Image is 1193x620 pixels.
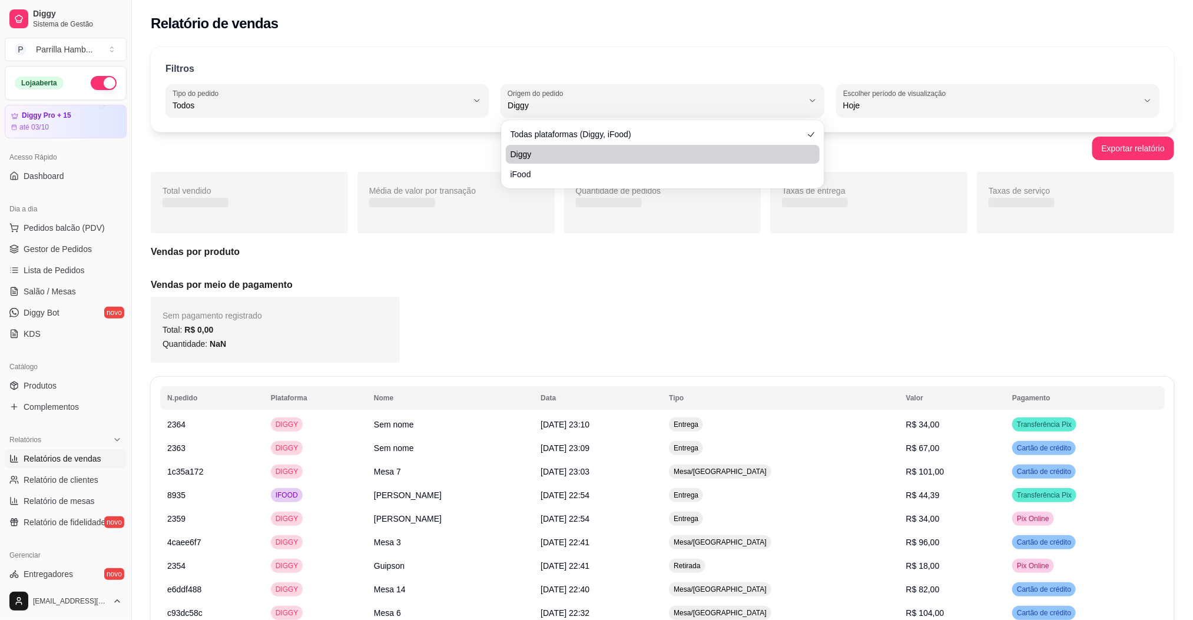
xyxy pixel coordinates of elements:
button: Alterar Status [91,76,117,90]
span: iFood [511,168,803,180]
span: Relatório de mesas [24,495,95,507]
span: Relatórios de vendas [24,453,101,465]
span: Diggy [33,9,122,19]
h5: Vendas por meio de pagamento [151,278,1174,292]
span: Diggy [511,148,803,160]
span: Produtos [24,380,57,392]
button: Select a team [5,38,127,61]
div: Catálogo [5,357,127,376]
span: Complementos [24,401,79,413]
div: Acesso Rápido [5,148,127,167]
span: Dashboard [24,170,64,182]
div: Parrilla Hamb ... [36,44,92,55]
span: Total: [163,325,213,334]
h5: Vendas por produto [151,245,1174,259]
span: Entregadores [24,568,73,580]
span: Pedidos balcão (PDV) [24,222,105,234]
span: Relatório de fidelidade [24,516,105,528]
div: Loja aberta [15,77,64,89]
span: Sistema de Gestão [33,19,122,29]
span: Média de valor por transação [369,186,476,195]
label: Tipo do pedido [173,88,223,98]
span: KDS [24,328,41,340]
div: Dia a dia [5,200,127,218]
span: P [15,44,26,55]
span: Relatórios [9,435,41,445]
label: Origem do pedido [508,88,567,98]
span: Relatório de clientes [24,474,98,486]
p: Filtros [165,62,194,76]
span: Taxas de serviço [989,186,1050,195]
span: Todas plataformas (Diggy, iFood) [511,128,803,140]
span: [EMAIL_ADDRESS][DOMAIN_NAME] [33,596,108,606]
span: Todos [173,100,468,111]
span: Hoje [843,100,1138,111]
span: R$ 0,00 [184,325,213,334]
article: até 03/10 [19,122,49,132]
label: Escolher período de visualização [843,88,950,98]
div: Gerenciar [5,546,127,565]
h2: Relatório de vendas [151,14,279,33]
button: Exportar relatório [1092,137,1174,160]
span: Quantidade de pedidos [576,186,661,195]
span: Quantidade: [163,339,226,349]
span: Sem pagamento registrado [163,311,262,320]
span: NaN [210,339,226,349]
span: Salão / Mesas [24,286,76,297]
span: Total vendido [163,186,211,195]
article: Diggy Pro + 15 [22,111,71,120]
span: Gestor de Pedidos [24,243,92,255]
span: Diggy Bot [24,307,59,319]
span: Diggy [508,100,803,111]
span: Lista de Pedidos [24,264,85,276]
span: Taxas de entrega [782,186,845,195]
